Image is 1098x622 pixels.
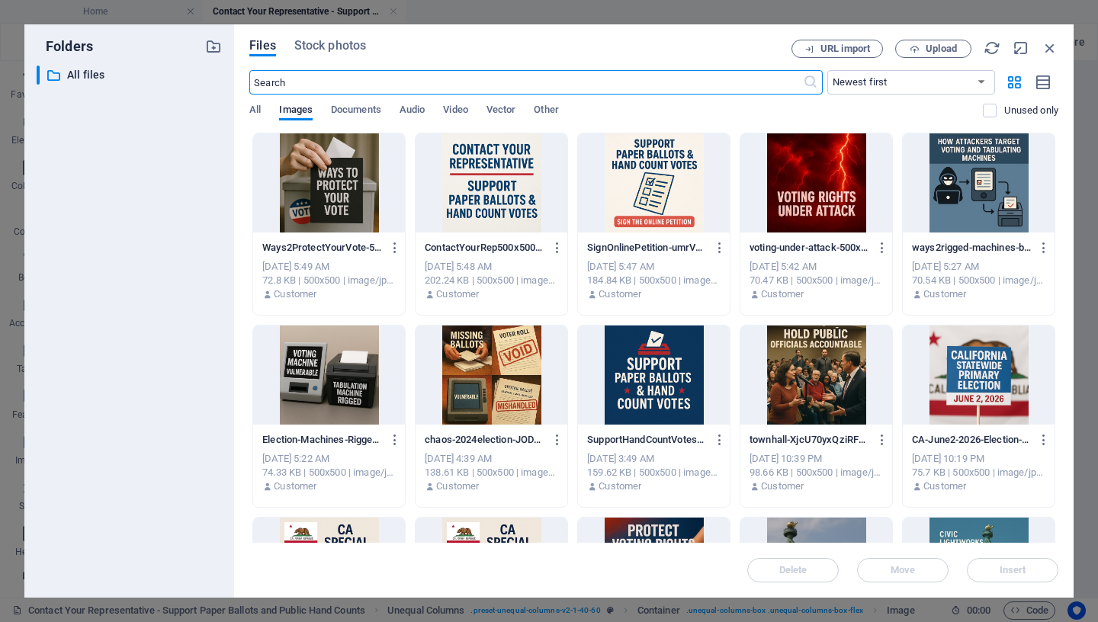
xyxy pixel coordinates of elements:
[750,452,883,466] div: [DATE] 10:39 PM
[425,433,544,447] p: chaos-2024election-JODSjU-37LEnb9hQuYu5lg.jpg
[923,287,966,301] p: Customer
[262,452,396,466] div: [DATE] 5:22 AM
[274,287,316,301] p: Customer
[436,287,479,301] p: Customer
[67,66,194,84] p: All files
[895,40,971,58] button: Upload
[587,466,721,479] div: 159.62 KB | 500x500 | image/jpeg
[984,40,1000,56] i: Reload
[1004,104,1058,117] p: Displays only files that are not in use on the website. Files added during this session can still...
[262,260,396,274] div: [DATE] 5:49 AM
[587,274,721,287] div: 184.84 KB | 500x500 | image/jpeg
[912,260,1045,274] div: [DATE] 5:27 AM
[436,479,479,493] p: Customer
[6,6,108,19] a: Skip to main content
[926,44,957,53] span: Upload
[425,274,558,287] div: 202.24 KB | 500x500 | image/jpeg
[912,274,1045,287] div: 70.54 KB | 500x500 | image/jpeg
[912,452,1045,466] div: [DATE] 10:19 PM
[294,37,366,55] span: Stock photos
[425,241,544,255] p: ContactYourRep500x500-gapBqp_Etuppqi2r0jJW2Q.jpg
[443,101,467,122] span: Video
[1042,40,1058,56] i: Close
[750,260,883,274] div: [DATE] 5:42 AM
[262,241,381,255] p: Ways2ProtectYourVote-500x500-EWTdqNGDWoExoaSJ00SJ4Q.jpg
[262,433,381,447] p: Election-Machines-Rigged-4XrbP3j052u36lKe3qicqw.jpg
[587,452,721,466] div: [DATE] 3:49 AM
[820,44,870,53] span: URL import
[249,70,802,95] input: Search
[205,38,222,55] i: Create new folder
[923,479,966,493] p: Customer
[425,452,558,466] div: [DATE] 4:39 AM
[249,37,276,55] span: Files
[274,479,316,493] p: Customer
[750,274,883,287] div: 70.47 KB | 500x500 | image/jpeg
[279,101,313,122] span: Images
[587,433,706,447] p: SupportHandCountVotes-tYwEsu1kOelF-Sk3a_rtfQ.jpg
[587,241,706,255] p: SignOnlinePetition-umrVZYazC5Fi6lKhW2J9zg.jpg
[262,274,396,287] div: 72.8 KB | 500x500 | image/jpeg
[587,260,721,274] div: [DATE] 5:47 AM
[262,466,396,479] div: 74.33 KB | 500x500 | image/jpeg
[534,101,558,122] span: Other
[791,40,883,58] button: URL import
[750,241,868,255] p: voting-under-attack-500x500-TPSiKLuVBnE53VaedpAqcQ.jpg
[761,479,804,493] p: Customer
[6,407,784,515] div: Drop content here
[750,433,868,447] p: townhall-XjcU70yxQziRFQB7ZKMDAA.jpg
[331,101,381,122] span: Documents
[37,37,93,56] p: Folders
[394,473,478,495] span: Paste clipboard
[750,466,883,479] div: 98.66 KB | 500x500 | image/jpeg
[313,473,388,495] span: Add elements
[912,466,1045,479] div: 75.7 KB | 500x500 | image/jpeg
[761,287,804,301] p: Customer
[912,241,1031,255] p: ways2rigged-machines-bBx7KMVE1JLHH13zYxbiUA.jpg
[599,479,641,493] p: Customer
[425,466,558,479] div: 138.61 KB | 500x500 | image/jpeg
[486,101,516,122] span: Vector
[425,260,558,274] div: [DATE] 5:48 AM
[400,101,425,122] span: Audio
[249,101,261,122] span: All
[599,287,641,301] p: Customer
[912,433,1031,447] p: CA-June2-2026-Election-WpB5dzeQ3OkNQgEER0Y3LQ.jpg
[1013,40,1029,56] i: Minimize
[37,66,40,85] div: ​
